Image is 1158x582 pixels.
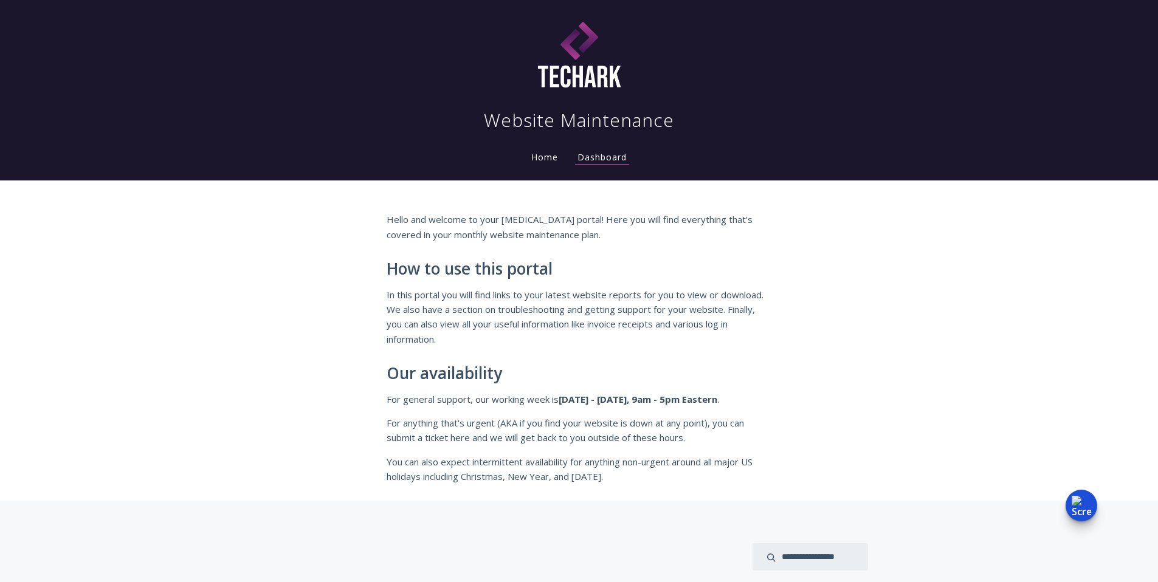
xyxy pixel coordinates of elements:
[575,151,629,165] a: Dashboard
[484,108,674,132] h1: Website Maintenance
[387,454,772,484] p: You can also expect intermittent availability for anything non-urgent around all major US holiday...
[387,287,772,347] p: In this portal you will find links to your latest website reports for you to view or download. We...
[387,365,772,383] h2: Our availability
[387,212,772,242] p: Hello and welcome to your [MEDICAL_DATA] portal! Here you will find everything that's covered in ...
[387,416,772,445] p: For anything that's urgent (AKA if you find your website is down at any point), you can submit a ...
[529,151,560,163] a: Home
[753,543,868,570] input: search input
[1072,496,1091,515] img: Screenshot
[559,393,717,405] strong: [DATE] - [DATE], 9am - 5pm Eastern
[387,260,772,278] h2: How to use this portal
[387,392,772,406] p: For general support, our working week is .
